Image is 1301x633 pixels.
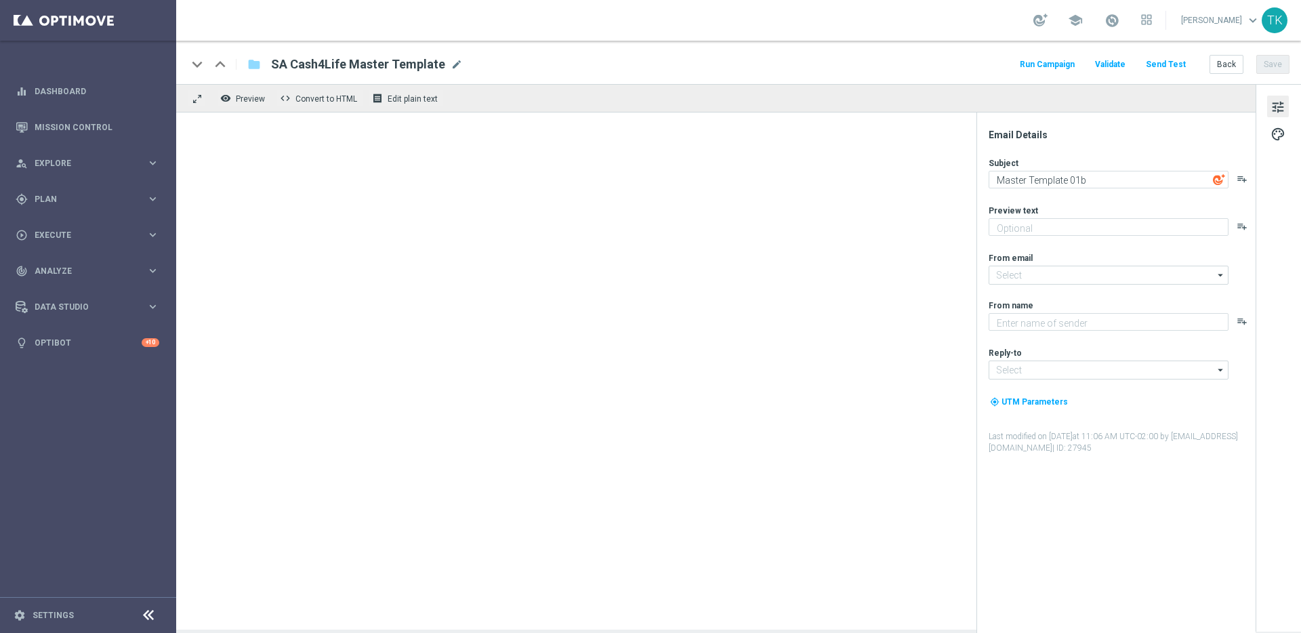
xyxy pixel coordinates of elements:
span: UTM Parameters [1001,397,1068,407]
button: playlist_add [1237,316,1247,327]
div: Explore [16,157,146,169]
span: palette [1271,125,1285,143]
div: TK [1262,7,1287,33]
label: Preview text [989,205,1038,216]
i: lightbulb [16,337,28,349]
div: Execute [16,229,146,241]
a: Optibot [35,325,142,361]
div: Dashboard [16,73,159,109]
span: Explore [35,159,146,167]
button: equalizer Dashboard [15,86,160,97]
button: receipt Edit plain text [369,89,444,107]
span: SA Cash4Life Master Template [271,56,445,73]
button: Save [1256,55,1289,74]
i: settings [14,609,26,621]
i: play_circle_outline [16,229,28,241]
button: Data Studio keyboard_arrow_right [15,302,160,312]
span: school [1068,13,1083,28]
label: Last modified on [DATE] at 11:06 AM UTC-02:00 by [EMAIL_ADDRESS][DOMAIN_NAME] [989,431,1254,454]
i: keyboard_arrow_right [146,157,159,169]
span: Plan [35,195,146,203]
a: [PERSON_NAME]keyboard_arrow_down [1180,10,1262,30]
label: Reply-to [989,348,1022,359]
i: track_changes [16,265,28,277]
span: Convert to HTML [295,94,357,104]
div: Plan [16,193,146,205]
div: Email Details [989,129,1254,141]
span: Execute [35,231,146,239]
i: folder [247,56,261,73]
button: Validate [1093,56,1128,74]
input: Select [989,361,1228,380]
button: person_search Explore keyboard_arrow_right [15,158,160,169]
span: Analyze [35,267,146,275]
i: my_location [990,397,999,407]
i: remove_red_eye [220,93,231,104]
i: equalizer [16,85,28,98]
button: my_location UTM Parameters [989,394,1069,409]
span: | ID: 27945 [1052,443,1092,453]
i: receipt [372,93,383,104]
button: lightbulb Optibot +10 [15,338,160,348]
button: track_changes Analyze keyboard_arrow_right [15,266,160,277]
button: Mission Control [15,122,160,133]
button: Back [1210,55,1243,74]
i: keyboard_arrow_right [146,228,159,241]
span: code [280,93,291,104]
i: keyboard_arrow_right [146,300,159,313]
span: Edit plain text [388,94,438,104]
span: mode_edit [451,58,463,70]
label: From email [989,253,1033,264]
a: Mission Control [35,109,159,145]
button: folder [246,54,262,75]
i: arrow_drop_down [1214,361,1228,379]
span: tune [1271,98,1285,116]
span: Preview [236,94,265,104]
button: Run Campaign [1018,56,1077,74]
label: Subject [989,158,1018,169]
button: code Convert to HTML [276,89,363,107]
span: keyboard_arrow_down [1245,13,1260,28]
button: palette [1267,123,1289,144]
button: playlist_add [1237,221,1247,232]
input: Select [989,266,1228,285]
a: Dashboard [35,73,159,109]
img: optiGenie.svg [1213,173,1225,186]
button: tune [1267,96,1289,117]
button: playlist_add [1237,173,1247,184]
i: person_search [16,157,28,169]
a: Settings [33,611,74,619]
button: play_circle_outline Execute keyboard_arrow_right [15,230,160,241]
button: Send Test [1144,56,1188,74]
button: gps_fixed Plan keyboard_arrow_right [15,194,160,205]
i: arrow_drop_down [1214,266,1228,284]
i: gps_fixed [16,193,28,205]
span: Validate [1095,60,1126,69]
div: +10 [142,338,159,347]
label: From name [989,300,1033,311]
button: remove_red_eye Preview [217,89,271,107]
i: keyboard_arrow_right [146,192,159,205]
div: Data Studio [16,301,146,313]
i: keyboard_arrow_right [146,264,159,277]
span: Data Studio [35,303,146,311]
div: Optibot [16,325,159,361]
div: Analyze [16,265,146,277]
div: Mission Control [16,109,159,145]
